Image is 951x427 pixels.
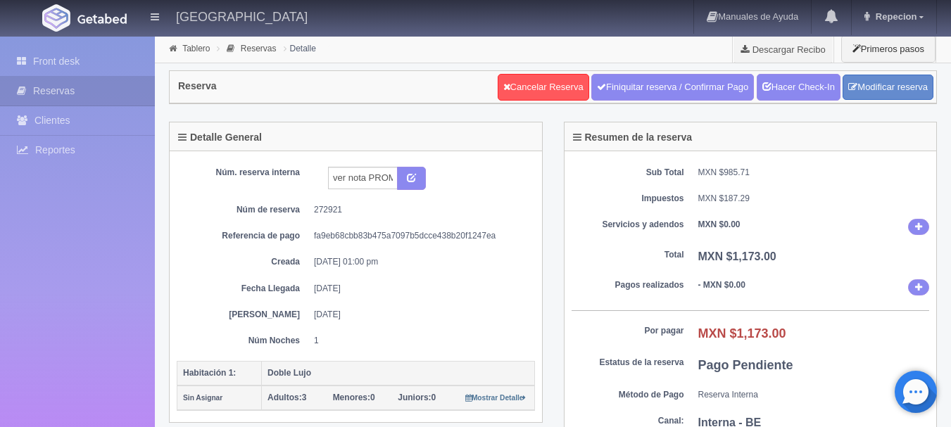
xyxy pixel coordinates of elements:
dd: fa9eb68cbb83b475a7097b5dcce438b20f1247ea [314,230,524,242]
a: Descargar Recibo [733,35,833,63]
dd: [DATE] [314,283,524,295]
h4: Detalle General [178,132,262,143]
dt: Impuestos [572,193,684,205]
span: 0 [333,393,375,402]
small: Mostrar Detalle [465,394,527,402]
dd: [DATE] [314,309,524,321]
dt: Sub Total [572,167,684,179]
dt: Por pagar [572,325,684,337]
small: Sin Asignar [183,394,222,402]
b: Pago Pendiente [698,358,793,372]
dt: Canal: [572,415,684,427]
a: Modificar reserva [843,75,933,101]
dt: Núm de reserva [187,204,300,216]
img: Getabed [77,13,127,24]
dt: Servicios y adendos [572,219,684,231]
b: MXN $0.00 [698,219,741,229]
button: Primeros pasos [841,35,936,63]
a: Hacer Check-In [757,74,840,101]
b: - MXN $0.00 [698,280,745,290]
dd: Reserva Interna [698,389,930,401]
dt: Núm. reserva interna [187,167,300,179]
th: Doble Lujo [262,361,535,385]
strong: Adultos: [267,393,302,402]
a: Cancelar Reserva [498,74,589,101]
strong: Menores: [333,393,370,402]
dd: MXN $187.29 [698,193,930,205]
h4: Reserva [178,81,217,91]
a: Mostrar Detalle [465,393,527,402]
h4: Resumen de la reserva [573,132,693,143]
dt: Método de Pago [572,389,684,401]
dt: Estatus de la reserva [572,357,684,369]
a: Finiquitar reserva / Confirmar Pago [591,74,754,101]
h4: [GEOGRAPHIC_DATA] [176,7,308,25]
dd: 272921 [314,204,524,216]
dt: Núm Noches [187,335,300,347]
b: Habitación 1: [183,368,236,378]
dt: Referencia de pago [187,230,300,242]
span: 3 [267,393,306,402]
dt: Total [572,249,684,261]
dt: Fecha Llegada [187,283,300,295]
a: Tablero [182,44,210,53]
b: MXN $1,173.00 [698,250,776,262]
span: 0 [398,393,436,402]
a: Reservas [241,44,277,53]
strong: Juniors: [398,393,431,402]
dt: [PERSON_NAME] [187,309,300,321]
dd: MXN $985.71 [698,167,930,179]
img: Getabed [42,4,70,32]
li: Detalle [280,42,320,55]
b: MXN $1,173.00 [698,326,786,340]
span: Repecion [872,11,917,22]
dt: Pagos realizados [572,279,684,291]
dt: Creada [187,256,300,268]
dd: 1 [314,335,524,347]
dd: [DATE] 01:00 pm [314,256,524,268]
